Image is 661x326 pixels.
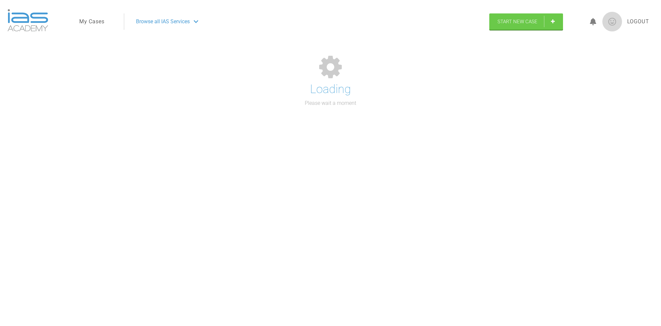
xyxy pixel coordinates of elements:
[497,19,537,25] span: Start New Case
[8,9,48,31] img: logo-light.3e3ef733.png
[305,99,356,107] p: Please wait a moment
[627,17,649,26] a: Logout
[136,17,190,26] span: Browse all IAS Services
[310,80,351,99] h1: Loading
[79,17,105,26] a: My Cases
[489,13,563,30] a: Start New Case
[602,12,622,31] img: profile.png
